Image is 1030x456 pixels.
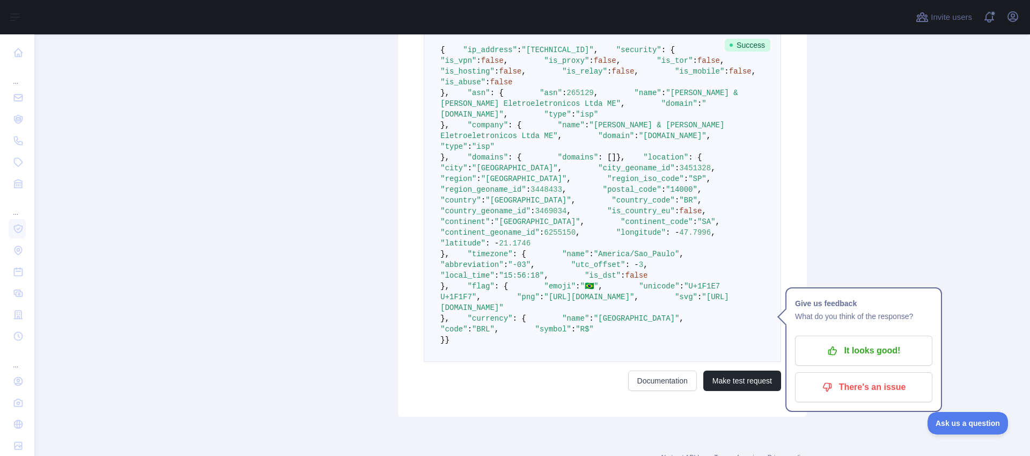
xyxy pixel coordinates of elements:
[485,239,499,248] span: : -
[499,271,544,280] span: "15:56:18"
[795,297,932,310] h1: Give us feedback
[661,99,697,108] span: "domain"
[467,121,508,129] span: "company"
[621,218,693,226] span: "continent_code"
[481,175,567,183] span: "[GEOGRAPHIC_DATA]"
[607,207,675,215] span: "is_country_eu"
[752,67,756,76] span: ,
[440,142,467,151] span: "type"
[679,164,711,172] span: 3451328
[544,271,548,280] span: ,
[562,89,566,97] span: :
[440,175,476,183] span: "region"
[467,164,472,172] span: :
[697,218,716,226] span: "SA"
[697,185,702,194] span: ,
[540,293,544,301] span: :
[440,239,485,248] span: "latitude"
[544,56,589,65] span: "is_proxy"
[626,271,648,280] span: false
[697,56,720,65] span: false
[661,89,666,97] span: :
[472,164,558,172] span: "[GEOGRAPHIC_DATA]"
[693,218,697,226] span: :
[598,153,616,162] span: : []
[580,218,584,226] span: ,
[589,250,593,258] span: :
[566,175,571,183] span: ,
[928,412,1009,435] iframe: Toggle Customer Support
[467,314,512,323] span: "currency"
[472,325,495,334] span: "BRL"
[490,89,503,97] span: : {
[440,164,467,172] span: "city"
[703,371,781,391] button: Make test request
[9,348,26,370] div: ...
[508,153,521,162] span: : {
[621,271,625,280] span: :
[707,175,711,183] span: ,
[490,78,512,86] span: false
[679,207,702,215] span: false
[571,260,626,269] span: "utc_offset"
[440,218,490,226] span: "continent"
[716,218,720,226] span: ,
[504,110,508,119] span: ,
[576,110,598,119] span: "isp"
[666,228,679,237] span: : -
[440,314,450,323] span: },
[621,99,625,108] span: ,
[440,260,504,269] span: "abbreviation"
[697,196,702,205] span: ,
[679,250,683,258] span: ,
[639,132,707,140] span: "[DOMAIN_NAME]"
[440,89,450,97] span: },
[476,293,481,301] span: ,
[562,185,566,194] span: ,
[562,250,589,258] span: "name"
[476,175,481,183] span: :
[711,164,715,172] span: ,
[702,207,706,215] span: ,
[440,325,467,334] span: "code"
[472,142,495,151] span: "isp"
[607,67,612,76] span: :
[521,67,526,76] span: ,
[517,293,540,301] span: "png"
[440,153,450,162] span: },
[576,282,580,291] span: :
[504,260,508,269] span: :
[495,325,499,334] span: ,
[481,56,504,65] span: false
[544,228,576,237] span: 6255150
[585,121,589,129] span: :
[576,228,580,237] span: ,
[607,175,684,183] span: "region_iso_code"
[661,185,666,194] span: :
[661,46,675,54] span: : {
[643,153,688,162] span: "location"
[485,78,490,86] span: :
[481,196,485,205] span: :
[571,325,576,334] span: :
[467,142,472,151] span: :
[467,250,512,258] span: "timezone"
[634,67,638,76] span: ,
[467,282,494,291] span: "flag"
[580,282,599,291] span: "🇧🇷"
[495,282,508,291] span: : {
[467,153,508,162] span: "domains"
[679,314,683,323] span: ,
[504,56,508,65] span: ,
[585,271,621,280] span: "is_dst"
[440,185,526,194] span: "region_geoname_id"
[445,336,449,344] span: }
[795,372,932,402] button: There's an issue
[440,78,485,86] span: "is_abuse"
[566,89,593,97] span: 265129
[803,378,924,396] p: There's an issue
[440,67,495,76] span: "is_hosting"
[544,110,571,119] span: "type"
[566,207,571,215] span: ,
[544,293,634,301] span: "[URL][DOMAIN_NAME]"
